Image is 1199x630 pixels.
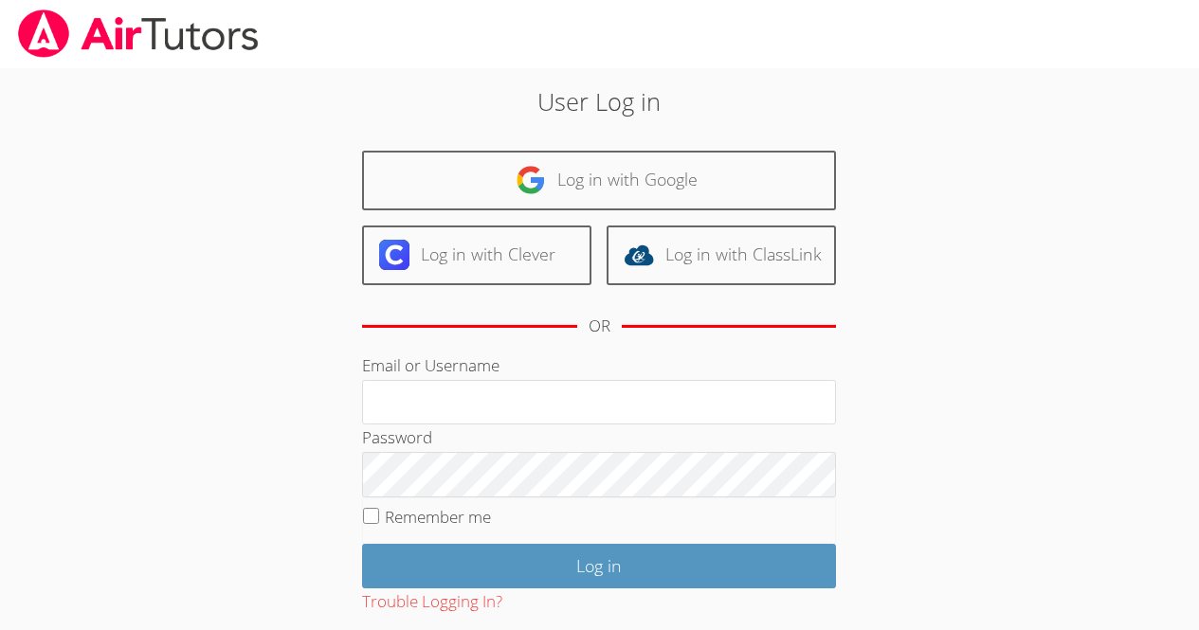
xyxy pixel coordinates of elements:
img: clever-logo-6eab21bc6e7a338710f1a6ff85c0baf02591cd810cc4098c63d3a4b26e2feb20.svg [379,240,409,270]
a: Log in with ClassLink [607,225,836,285]
label: Email or Username [362,354,500,376]
a: Log in with Google [362,151,836,210]
a: Log in with Clever [362,225,591,285]
h2: User Log in [276,83,923,119]
img: classlink-logo-d6bb404cc1216ec64c9a2012d9dc4662098be43eaf13dc465df04b49fa7ab582.svg [624,240,654,270]
input: Log in [362,544,836,588]
img: airtutors_banner-c4298cdbf04f3fff15de1276eac7730deb9818008684d7c2e4769d2f7ddbe033.png [16,9,261,58]
label: Password [362,426,432,448]
button: Trouble Logging In? [362,588,502,616]
label: Remember me [385,506,491,528]
div: OR [589,313,610,340]
img: google-logo-50288ca7cdecda66e5e0955fdab243c47b7ad437acaf1139b6f446037453330a.svg [516,165,546,195]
